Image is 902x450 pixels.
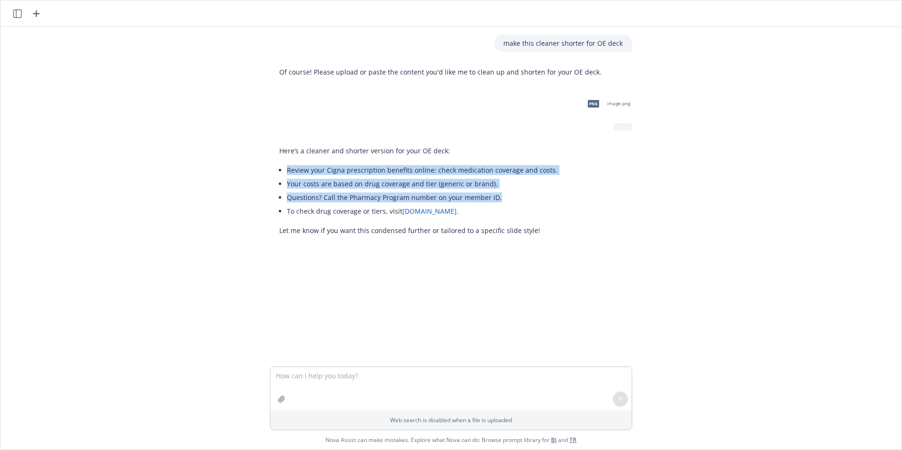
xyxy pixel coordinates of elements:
p: Web search is disabled when a file is uploaded [276,416,626,424]
p: Let me know if you want this condensed further or tailored to a specific slide style! [279,225,558,235]
p: Here’s a cleaner and shorter version for your OE deck: [279,146,558,156]
li: Your costs are based on drug coverage and tier (generic or brand). [287,177,558,191]
li: To check drug coverage or tiers, visit . [287,204,558,218]
a: TR [569,436,576,444]
li: Questions? Call the Pharmacy Program number on your member ID. [287,191,558,204]
span: Nova Assist can make mistakes. Explore what Nova can do: Browse prompt library for and [4,430,898,450]
p: make this cleaner shorter for OE deck [503,38,623,48]
p: Of course! Please upload or paste the content you'd like me to clean up and shorten for your OE d... [279,67,601,77]
a: BI [551,436,557,444]
span: image.png [607,100,630,107]
li: Review your Cigna prescription benefits online: check medication coverage and costs. [287,163,558,177]
a: [DOMAIN_NAME] [402,207,457,216]
div: pngimage.png [582,92,632,116]
span: png [588,100,599,107]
